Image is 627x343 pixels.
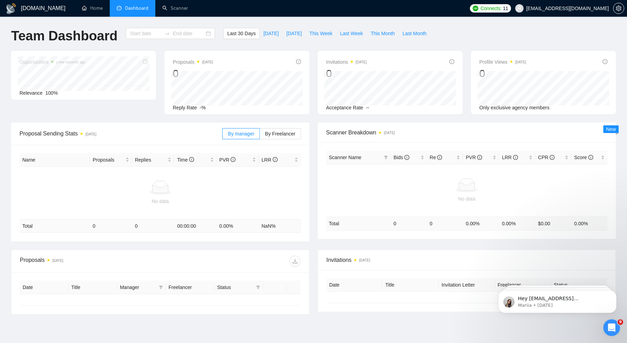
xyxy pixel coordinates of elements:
th: Freelancer [166,281,215,294]
span: filter [159,285,163,289]
span: Manager [120,283,156,291]
span: swap-right [164,31,170,36]
span: filter [157,282,164,293]
span: Relevance [20,90,42,96]
time: [DATE] [359,258,370,262]
td: Total [20,219,90,233]
span: info-circle [231,157,235,162]
span: 11 [503,5,508,12]
th: Date [20,281,69,294]
span: info-circle [449,59,454,64]
th: Title [69,281,117,294]
a: setting [613,6,624,11]
a: homeHome [82,5,103,11]
span: PVR [466,155,482,160]
span: Hey [EMAIL_ADDRESS][DOMAIN_NAME], Looks like your Upwork agency FutureSells ran out of connects. ... [30,20,120,116]
div: No data [22,197,298,205]
span: Scanner Name [329,155,361,160]
span: info-circle [296,59,301,64]
span: This Week [309,30,332,37]
td: NaN % [259,219,301,233]
span: [DATE] [286,30,302,37]
span: CPR [538,155,555,160]
span: Proposal Sending Stats [20,129,222,138]
span: By manager [228,131,254,137]
span: 9 [618,319,623,325]
button: Last Month [398,28,430,39]
td: 00:00:00 [174,219,216,233]
button: [DATE] [282,28,305,39]
span: Status [217,283,253,291]
span: Profile Views [479,58,526,66]
iframe: Intercom notifications message [488,275,627,324]
div: 0 [173,67,213,80]
span: Last Month [402,30,426,37]
p: Message from Mariia, sent 1d ago [30,27,120,33]
h1: Team Dashboard [11,28,117,44]
span: -- [366,105,369,110]
button: This Week [305,28,336,39]
span: info-circle [588,155,593,160]
span: Connects: [480,5,501,12]
div: No data [329,195,605,203]
span: filter [384,155,388,159]
input: Start date [130,30,162,37]
span: PVR [219,157,236,163]
span: Dashboard [125,5,148,11]
time: [DATE] [356,60,366,64]
span: filter [255,282,262,293]
time: [DATE] [384,131,395,135]
span: LRR [262,157,278,163]
span: filter [382,152,389,163]
span: New [606,126,616,132]
span: info-circle [477,155,482,160]
span: Invitations [326,256,607,264]
td: Total [326,217,391,230]
span: Replies [135,156,166,164]
span: Score [574,155,593,160]
span: Only exclusive agency members [479,105,550,110]
th: Invitation Letter [439,278,495,292]
span: Bids [394,155,409,160]
span: dashboard [117,6,122,10]
span: user [517,6,522,11]
div: 0 [479,67,526,80]
span: Last 30 Days [227,30,256,37]
time: [DATE] [85,132,96,136]
span: info-circle [513,155,518,160]
span: By Freelancer [265,131,295,137]
span: info-circle [404,155,409,160]
span: Invitations [326,58,367,66]
button: This Month [367,28,398,39]
span: info-circle [437,155,442,160]
span: LRR [502,155,518,160]
span: [DATE] [263,30,279,37]
span: Proposals [93,156,124,164]
span: info-circle [550,155,555,160]
td: 0 [427,217,463,230]
img: logo [6,3,17,14]
span: 100% [45,90,58,96]
span: This Month [371,30,395,37]
td: 0 [90,219,132,233]
td: 0.00 % [217,219,259,233]
input: End date [173,30,204,37]
button: [DATE] [260,28,282,39]
span: Scanner Breakdown [326,128,607,137]
span: Time [177,157,194,163]
th: Name [20,153,90,167]
span: Last Week [340,30,363,37]
td: 0 [391,217,427,230]
th: Manager [117,281,166,294]
th: Proposals [90,153,132,167]
td: 0.00 % [571,217,607,230]
button: Last Week [336,28,367,39]
td: 0 [132,219,174,233]
span: Re [430,155,442,160]
td: $ 0.00 [535,217,572,230]
span: to [164,31,170,36]
div: Proposals [20,256,160,267]
th: Date [326,278,382,292]
button: setting [613,3,624,14]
